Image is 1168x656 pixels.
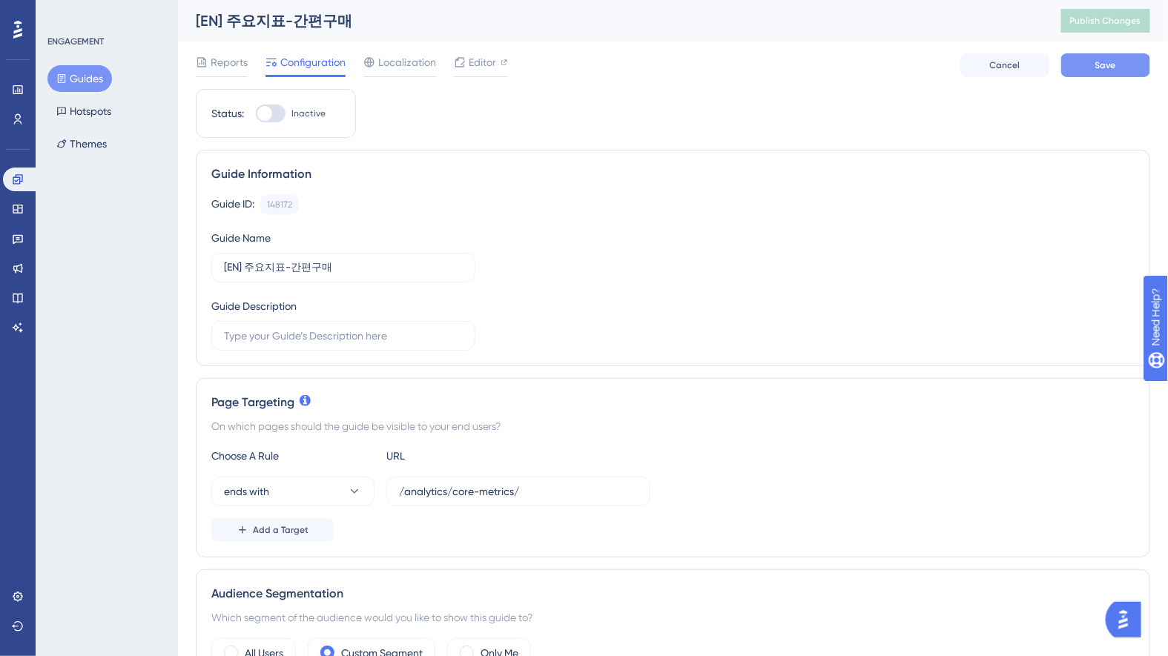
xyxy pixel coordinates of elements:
[211,105,244,122] div: Status:
[211,585,1135,603] div: Audience Segmentation
[211,297,297,315] div: Guide Description
[224,483,269,500] span: ends with
[47,130,116,157] button: Themes
[378,53,436,71] span: Localization
[211,195,254,214] div: Guide ID:
[211,394,1135,411] div: Page Targeting
[224,259,463,276] input: Type your Guide’s Name here
[267,199,292,211] div: 148172
[990,59,1020,71] span: Cancel
[960,53,1049,77] button: Cancel
[47,36,104,47] div: ENGAGEMENT
[224,328,463,344] input: Type your Guide’s Description here
[211,417,1135,435] div: On which pages should the guide be visible to your end users?
[47,65,112,92] button: Guides
[211,609,1135,626] div: Which segment of the audience would you like to show this guide to?
[211,518,334,542] button: Add a Target
[399,483,638,500] input: yourwebsite.com/path
[1095,59,1116,71] span: Save
[291,107,326,119] span: Inactive
[386,447,550,465] div: URL
[1061,53,1150,77] button: Save
[211,229,271,247] div: Guide Name
[47,98,120,125] button: Hotspots
[35,4,93,21] span: Need Help?
[211,447,375,465] div: Choose A Rule
[211,53,248,71] span: Reports
[469,53,496,71] span: Editor
[280,53,346,71] span: Configuration
[211,165,1135,183] div: Guide Information
[1106,597,1150,642] iframe: UserGuiding AI Assistant Launcher
[253,524,309,536] span: Add a Target
[1070,15,1141,27] span: Publish Changes
[211,477,375,506] button: ends with
[196,10,1024,31] div: [EN] 주요지표-간편구매
[1061,9,1150,33] button: Publish Changes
